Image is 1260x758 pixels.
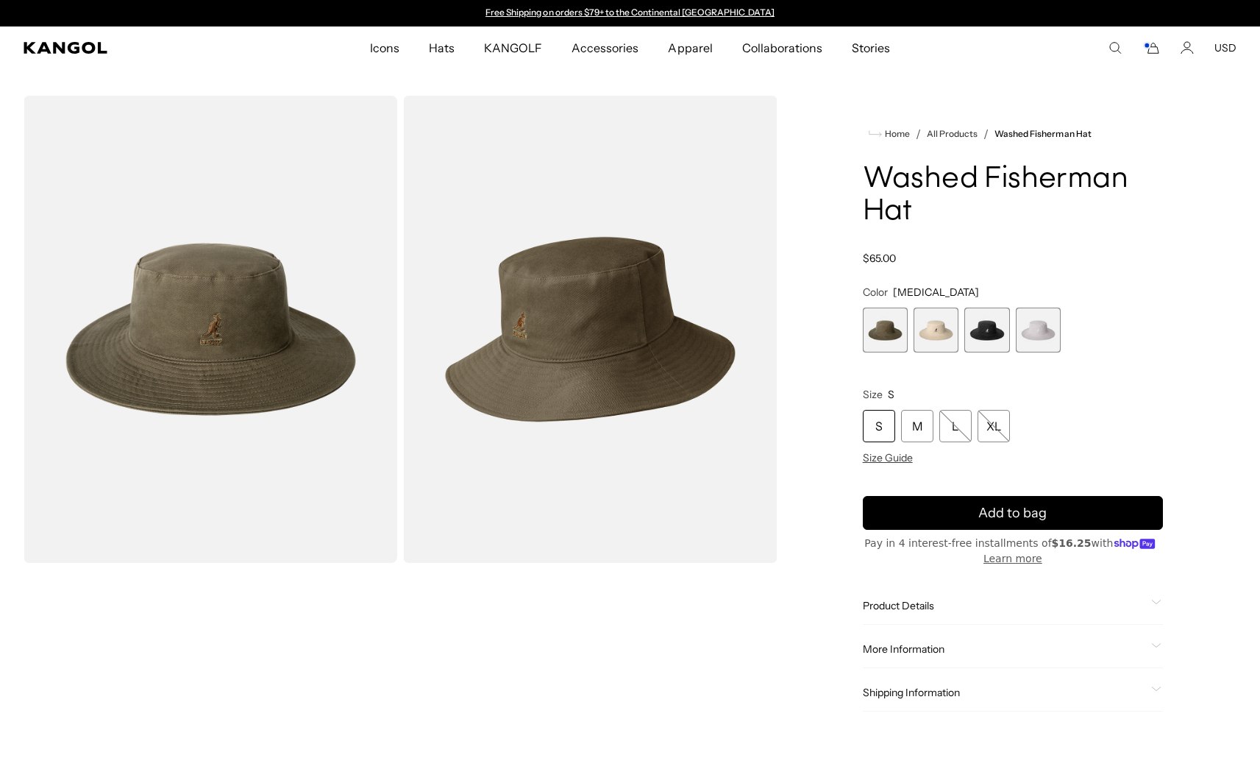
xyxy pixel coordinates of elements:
button: Cart [1142,41,1160,54]
span: Stories [852,26,890,69]
span: S [888,388,894,401]
button: Add to bag [863,496,1163,530]
a: Account [1181,41,1194,54]
div: 4 of 4 [1016,308,1061,353]
a: All Products [927,129,978,139]
span: [MEDICAL_DATA] [893,286,979,299]
img: color-smog [24,96,397,563]
a: Icons [355,26,414,69]
span: Collaborations [742,26,822,69]
li: / [978,125,989,143]
div: 3 of 4 [964,308,1009,353]
a: Collaborations [727,26,837,69]
span: Hats [429,26,455,69]
span: Size Guide [863,451,913,464]
a: Apparel [653,26,727,69]
span: $65.00 [863,252,896,265]
a: Home [869,127,910,141]
label: Khaki [914,308,958,353]
nav: breadcrumbs [863,125,1163,143]
span: Shipping Information [863,686,1145,699]
div: Announcement [479,7,782,19]
span: Size [863,388,883,401]
a: KANGOLF [469,26,557,69]
div: 1 of 2 [479,7,782,19]
div: L [939,410,972,442]
a: Hats [414,26,469,69]
a: Washed Fisherman Hat [994,129,1092,139]
span: Color [863,286,888,299]
label: Smog [863,308,908,353]
a: Accessories [557,26,653,69]
summary: Search here [1108,41,1122,54]
span: Apparel [668,26,712,69]
div: M [901,410,933,442]
label: Black [964,308,1009,353]
slideshow-component: Announcement bar [479,7,782,19]
img: color-smog [403,96,777,563]
span: Product Details [863,599,1145,612]
div: 1 of 4 [863,308,908,353]
a: Free Shipping on orders $79+ to the Continental [GEOGRAPHIC_DATA] [485,7,775,18]
a: Kangol [24,42,244,54]
span: KANGOLF [484,26,542,69]
div: 2 of 4 [914,308,958,353]
span: Icons [370,26,399,69]
span: Add to bag [978,503,1047,523]
a: Stories [837,26,905,69]
h1: Washed Fisherman Hat [863,163,1163,228]
div: XL [978,410,1010,442]
div: S [863,410,895,442]
label: Moonstruck [1016,308,1061,353]
product-gallery: Gallery Viewer [24,96,777,563]
li: / [910,125,921,143]
span: Accessories [572,26,638,69]
span: More Information [863,642,1145,656]
span: Home [882,129,910,139]
button: USD [1214,41,1236,54]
